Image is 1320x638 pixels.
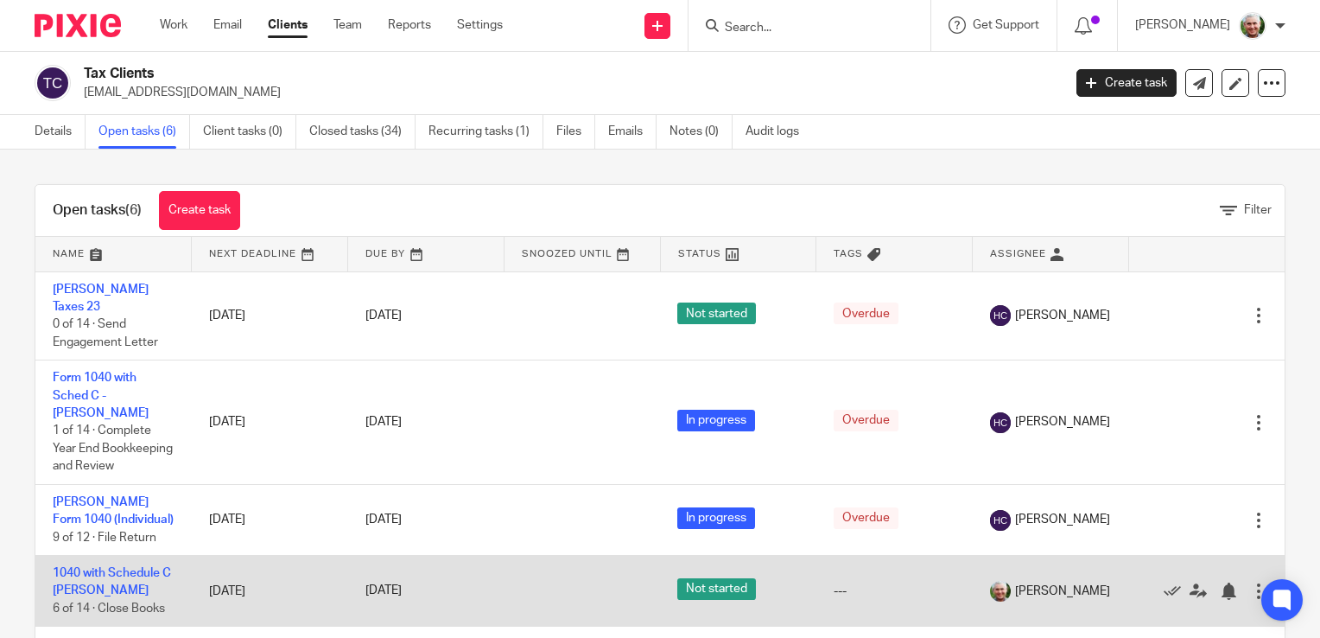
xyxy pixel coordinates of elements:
[35,14,121,37] img: Pixie
[990,581,1011,602] img: kim_profile.jpg
[1015,511,1110,528] span: [PERSON_NAME]
[834,583,955,600] div: ---
[53,567,171,597] a: 1040 with Schedule C [PERSON_NAME]
[1076,69,1177,97] a: Create task
[670,115,733,149] a: Notes (0)
[973,19,1039,31] span: Get Support
[53,372,149,419] a: Form 1040 with Sched C - [PERSON_NAME]
[53,532,156,544] span: 9 of 12 · File Return
[53,603,165,615] span: 6 of 14 · Close Books
[192,360,348,485] td: [DATE]
[213,16,242,34] a: Email
[457,16,503,34] a: Settings
[990,412,1011,433] img: svg%3E
[1015,583,1110,600] span: [PERSON_NAME]
[1239,12,1266,40] img: kim_profile.jpg
[365,309,402,322] span: [DATE]
[53,284,149,313] a: [PERSON_NAME] Taxes 23
[309,115,416,149] a: Closed tasks (34)
[84,84,1050,101] p: [EMAIL_ADDRESS][DOMAIN_NAME]
[365,514,402,526] span: [DATE]
[203,115,296,149] a: Client tasks (0)
[428,115,543,149] a: Recurring tasks (1)
[160,16,187,34] a: Work
[522,249,612,258] span: Snoozed Until
[125,203,142,217] span: (6)
[159,191,240,230] a: Create task
[35,115,86,149] a: Details
[192,556,348,627] td: [DATE]
[1015,307,1110,324] span: [PERSON_NAME]
[834,249,863,258] span: Tags
[834,303,898,324] span: Overdue
[365,585,402,597] span: [DATE]
[677,578,756,600] span: Not started
[53,201,142,220] h1: Open tasks
[990,305,1011,326] img: svg%3E
[746,115,812,149] a: Audit logs
[53,496,174,526] a: [PERSON_NAME] Form 1040 (Individual)
[388,16,431,34] a: Reports
[556,115,595,149] a: Files
[677,507,755,529] span: In progress
[1164,583,1190,600] a: Mark as done
[98,115,190,149] a: Open tasks (6)
[268,16,308,34] a: Clients
[677,303,756,324] span: Not started
[608,115,657,149] a: Emails
[677,410,755,431] span: In progress
[192,271,348,360] td: [DATE]
[1015,413,1110,431] span: [PERSON_NAME]
[35,65,71,101] img: svg%3E
[678,249,721,258] span: Status
[192,484,348,555] td: [DATE]
[990,510,1011,531] img: svg%3E
[1135,16,1230,34] p: [PERSON_NAME]
[1244,204,1272,216] span: Filter
[834,410,898,431] span: Overdue
[333,16,362,34] a: Team
[365,417,402,429] span: [DATE]
[834,507,898,529] span: Overdue
[53,318,158,348] span: 0 of 14 · Send Engagement Letter
[84,65,857,83] h2: Tax Clients
[53,424,173,472] span: 1 of 14 · Complete Year End Bookkeeping and Review
[723,21,879,36] input: Search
